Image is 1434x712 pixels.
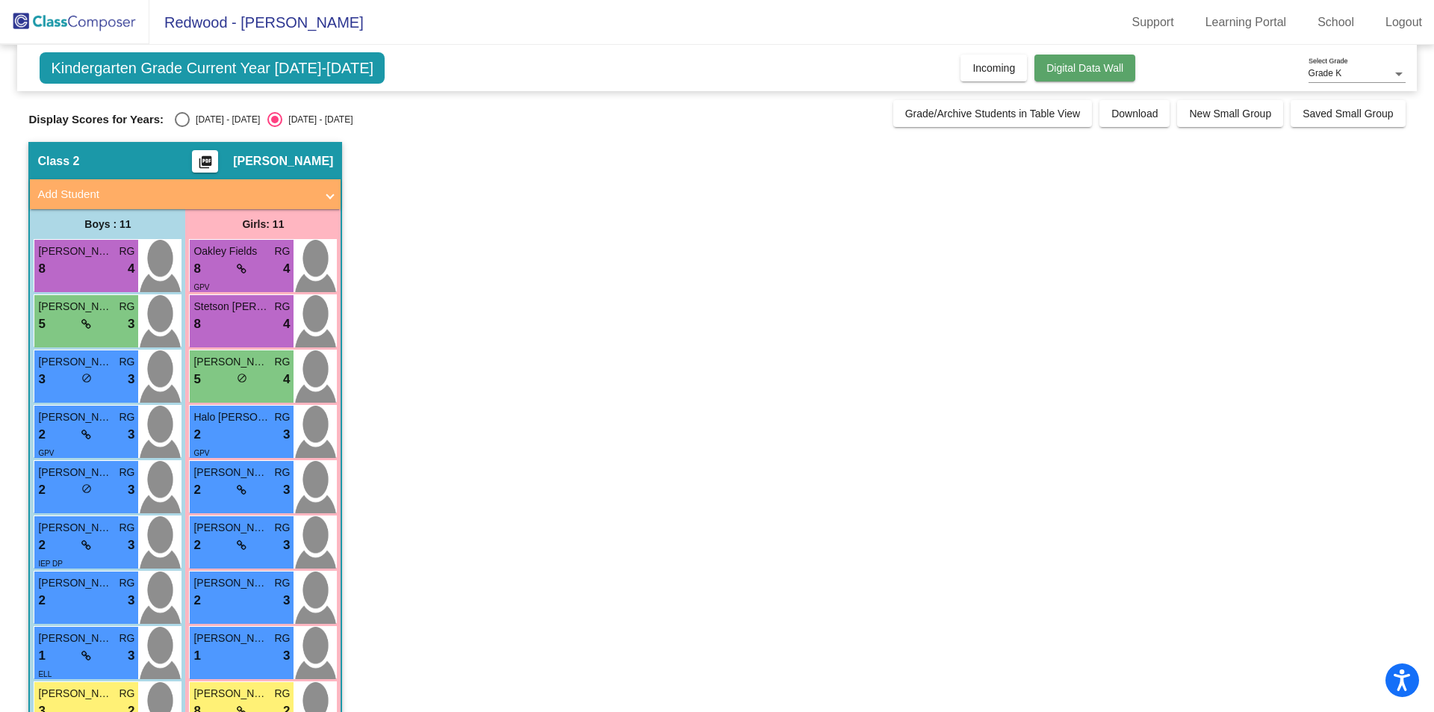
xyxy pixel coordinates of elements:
[1291,100,1405,127] button: Saved Small Group
[193,299,268,315] span: Stetson [PERSON_NAME]
[28,113,164,126] span: Display Scores for Years:
[128,425,134,445] span: 3
[1309,68,1342,78] span: Grade K
[119,575,134,591] span: RG
[193,686,268,702] span: [PERSON_NAME]
[274,520,290,536] span: RG
[119,686,134,702] span: RG
[119,354,134,370] span: RG
[274,409,290,425] span: RG
[193,425,200,445] span: 2
[905,108,1081,120] span: Grade/Archive Students in Table View
[128,480,134,500] span: 3
[38,425,45,445] span: 2
[1034,55,1135,81] button: Digital Data Wall
[38,409,113,425] span: [PERSON_NAME]
[193,409,268,425] span: Halo [PERSON_NAME]
[119,465,134,480] span: RG
[40,52,385,84] span: Kindergarten Grade Current Year [DATE]-[DATE]
[128,646,134,666] span: 3
[1099,100,1170,127] button: Download
[1189,108,1271,120] span: New Small Group
[128,259,134,279] span: 4
[128,370,134,389] span: 3
[119,409,134,425] span: RG
[193,480,200,500] span: 2
[193,520,268,536] span: [PERSON_NAME]
[283,425,290,445] span: 3
[193,575,268,591] span: [PERSON_NAME]
[38,354,113,370] span: [PERSON_NAME]
[193,646,200,666] span: 1
[1120,10,1186,34] a: Support
[283,315,290,334] span: 4
[38,520,113,536] span: [PERSON_NAME]
[38,631,113,646] span: [PERSON_NAME] [PERSON_NAME]
[274,575,290,591] span: RG
[1111,108,1158,120] span: Download
[193,370,200,389] span: 5
[196,155,214,176] mat-icon: picture_as_pdf
[119,631,134,646] span: RG
[274,686,290,702] span: RG
[81,373,92,383] span: do_not_disturb_alt
[193,465,268,480] span: [PERSON_NAME]
[149,10,364,34] span: Redwood - [PERSON_NAME]
[175,112,353,127] mat-radio-group: Select an option
[38,480,45,500] span: 2
[193,536,200,555] span: 2
[283,536,290,555] span: 3
[233,154,333,169] span: [PERSON_NAME]
[283,480,290,500] span: 3
[119,244,134,259] span: RG
[192,150,218,173] button: Print Students Details
[38,591,45,610] span: 2
[38,646,45,666] span: 1
[38,244,113,259] span: [PERSON_NAME]
[190,113,260,126] div: [DATE] - [DATE]
[960,55,1027,81] button: Incoming
[274,299,290,315] span: RG
[193,591,200,610] span: 2
[128,315,134,334] span: 3
[283,591,290,610] span: 3
[38,560,63,568] span: IEP DP
[1374,10,1434,34] a: Logout
[81,483,92,494] span: do_not_disturb_alt
[128,591,134,610] span: 3
[193,449,209,457] span: GPV
[37,186,315,203] mat-panel-title: Add Student
[38,259,45,279] span: 8
[38,575,113,591] span: [PERSON_NAME]
[30,209,185,239] div: Boys : 11
[38,670,52,678] span: ELL
[972,62,1015,74] span: Incoming
[274,631,290,646] span: RG
[1306,10,1366,34] a: School
[38,299,113,315] span: [PERSON_NAME]
[37,154,79,169] span: Class 2
[38,370,45,389] span: 3
[283,259,290,279] span: 4
[119,520,134,536] span: RG
[38,465,113,480] span: [PERSON_NAME]
[38,315,45,334] span: 5
[193,354,268,370] span: [PERSON_NAME]
[1303,108,1393,120] span: Saved Small Group
[128,536,134,555] span: 3
[237,373,247,383] span: do_not_disturb_alt
[1177,100,1283,127] button: New Small Group
[193,315,200,334] span: 8
[274,465,290,480] span: RG
[1194,10,1299,34] a: Learning Portal
[274,354,290,370] span: RG
[119,299,134,315] span: RG
[38,449,54,457] span: GPV
[282,113,353,126] div: [DATE] - [DATE]
[1046,62,1123,74] span: Digital Data Wall
[193,244,268,259] span: Oakley Fields
[274,244,290,259] span: RG
[185,209,341,239] div: Girls: 11
[38,686,113,702] span: [PERSON_NAME]
[193,283,209,291] span: GPV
